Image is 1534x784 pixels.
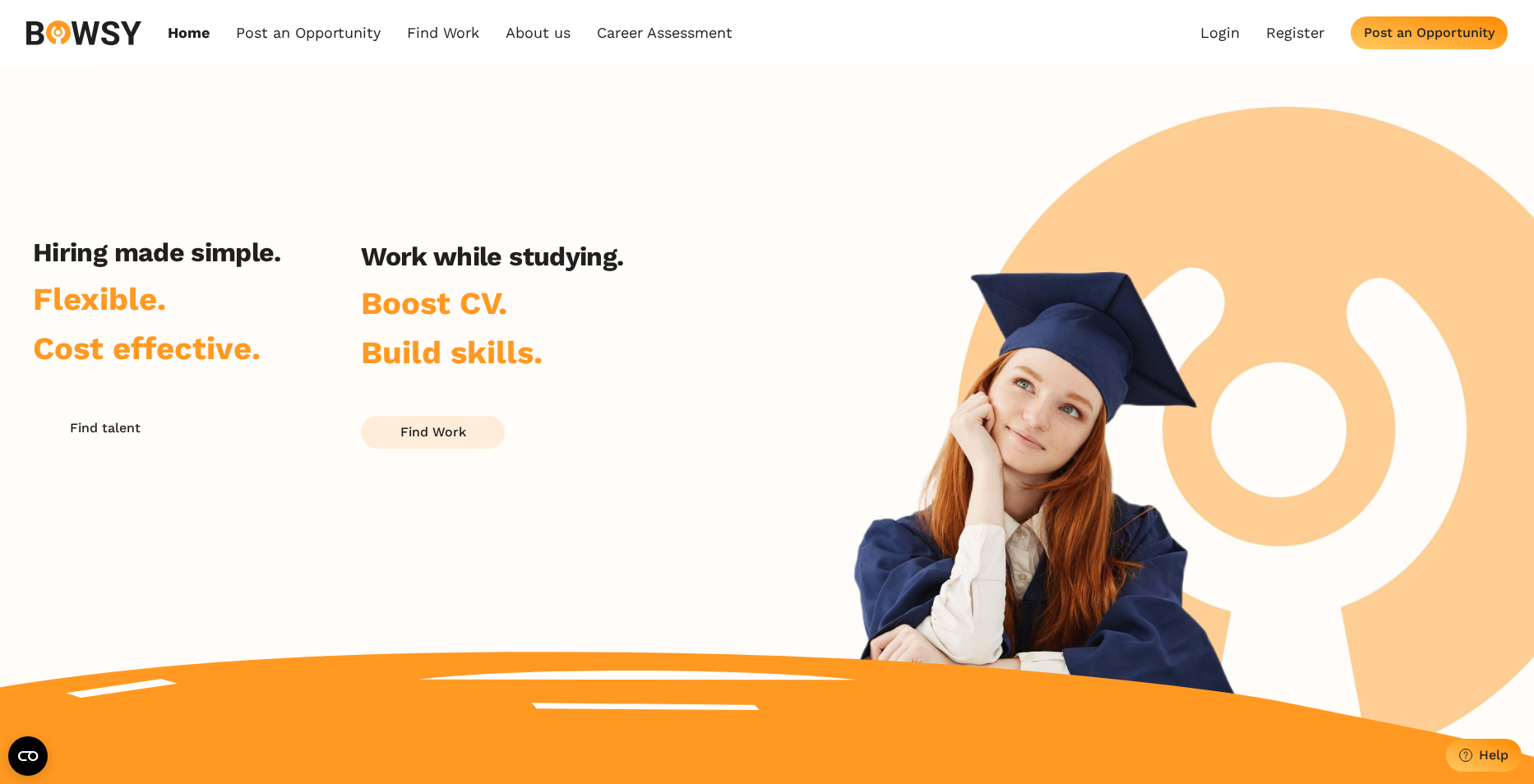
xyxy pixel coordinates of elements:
img: svg%3e [26,21,141,45]
div: Find talent [70,420,141,436]
div: Help [1479,747,1509,763]
span: Boost CV. [361,284,507,321]
span: Cost effective. [33,330,261,367]
span: Flexible. [33,280,166,317]
a: Register [1266,24,1324,42]
a: Login [1200,24,1240,42]
button: Open CMP widget [8,736,48,776]
span: Build skills. [361,334,543,371]
h2: Work while studying. [361,241,623,272]
a: Career Assessment [597,24,732,42]
button: Find Work [361,416,505,449]
div: Post an Opportunity [1364,25,1495,40]
button: Find talent [33,412,177,445]
h2: Hiring made simple. [33,237,281,268]
button: Help [1446,739,1522,772]
a: Home [168,24,210,42]
div: Find Work [400,424,466,440]
button: Post an Opportunity [1351,16,1508,49]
